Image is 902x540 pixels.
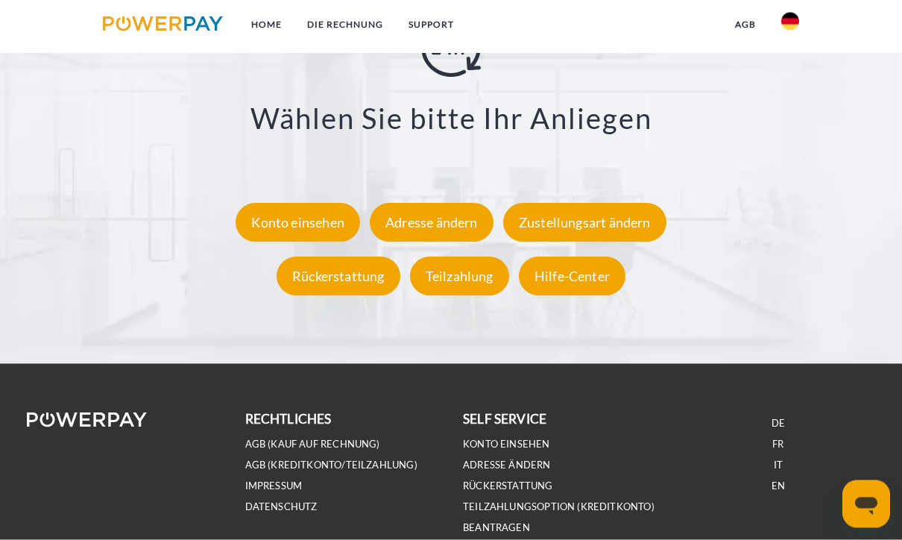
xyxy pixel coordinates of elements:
[772,438,783,450] a: FR
[239,11,294,38] a: Home
[722,11,769,38] a: agb
[294,11,396,38] a: DIE RECHNUNG
[236,203,360,242] div: Konto einsehen
[519,257,625,295] div: Hilfe-Center
[463,500,655,534] a: Teilzahlungsoption (KREDITKONTO) beantragen
[64,101,839,136] h3: Wählen Sie bitte Ihr Anliegen
[245,438,380,450] a: AGB (Kauf auf Rechnung)
[774,459,783,471] a: IT
[27,412,147,427] img: logo-powerpay-white.svg
[245,459,417,471] a: AGB (Kreditkonto/Teilzahlung)
[781,13,799,31] img: de
[277,257,400,295] div: Rückerstattung
[463,459,551,471] a: Adresse ändern
[366,214,497,230] a: Adresse ändern
[842,480,890,528] iframe: Schaltfläche zum Öffnen des Messaging-Fensters; Konversation läuft
[245,480,303,492] a: IMPRESSUM
[463,480,553,492] a: Rückerstattung
[406,268,513,284] a: Teilzahlung
[103,16,223,31] img: logo-powerpay.svg
[772,417,785,430] a: DE
[410,257,509,295] div: Teilzahlung
[499,214,670,230] a: Zustellungsart ändern
[232,214,364,230] a: Konto einsehen
[245,411,332,427] b: rechtliches
[515,268,629,284] a: Hilfe-Center
[396,11,467,38] a: SUPPORT
[273,268,404,284] a: Rückerstattung
[463,438,550,450] a: Konto einsehen
[245,500,318,513] a: DATENSCHUTZ
[370,203,493,242] div: Adresse ändern
[503,203,666,242] div: Zustellungsart ändern
[463,411,546,427] b: self service
[772,480,785,492] a: EN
